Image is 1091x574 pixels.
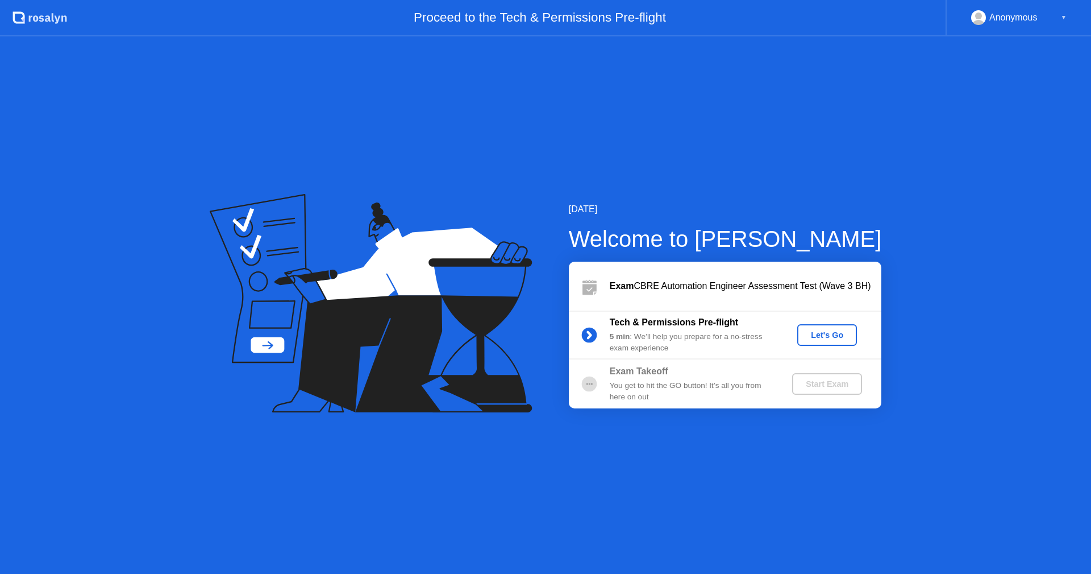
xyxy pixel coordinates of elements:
button: Start Exam [792,373,862,395]
div: You get to hit the GO button! It’s all you from here on out [610,380,773,403]
div: Start Exam [797,379,857,389]
div: [DATE] [569,203,882,216]
b: Exam [610,281,634,291]
b: 5 min [610,332,630,341]
button: Let's Go [797,324,857,346]
div: Welcome to [PERSON_NAME] [569,222,882,256]
div: Anonymous [989,10,1038,25]
b: Exam Takeoff [610,366,668,376]
div: ▼ [1061,10,1067,25]
b: Tech & Permissions Pre-flight [610,317,738,327]
div: Let's Go [802,331,852,340]
div: : We’ll help you prepare for a no-stress exam experience [610,331,773,354]
div: CBRE Automation Engineer Assessment Test (Wave 3 BH) [610,279,881,293]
